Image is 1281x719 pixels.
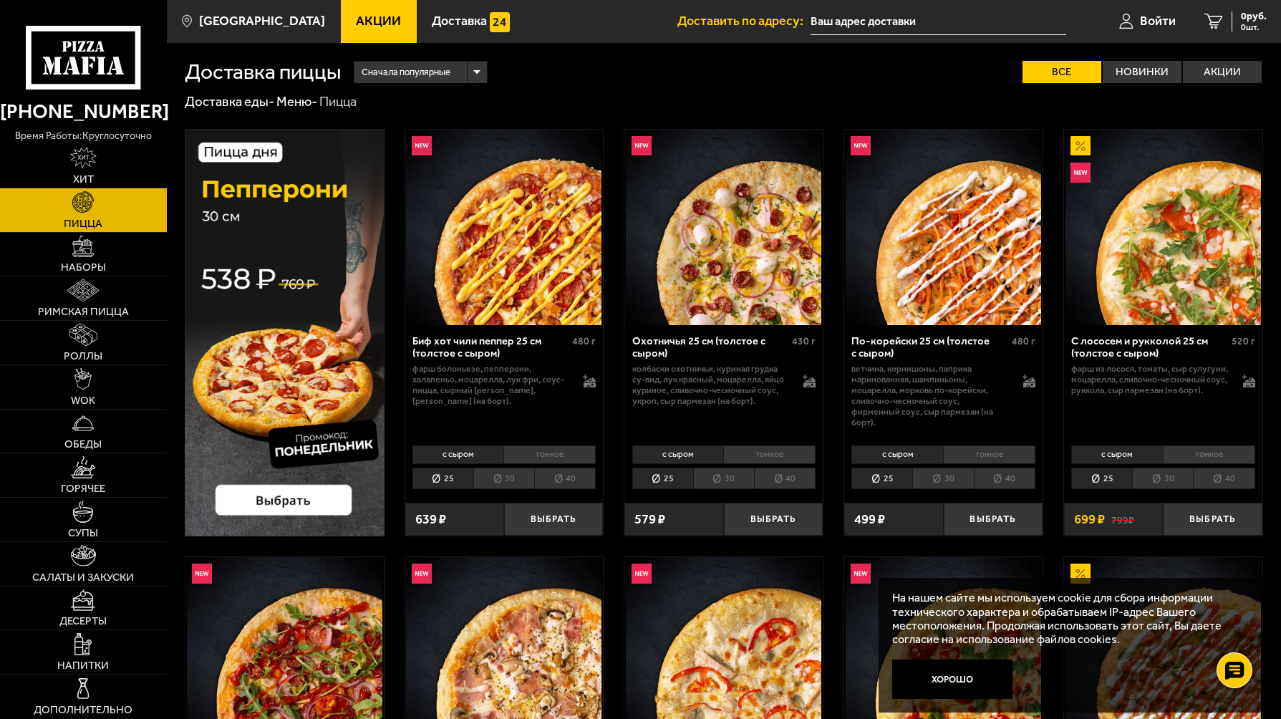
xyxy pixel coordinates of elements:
li: тонкое [723,445,816,465]
span: 0 шт. [1241,23,1267,32]
span: Пицца [64,218,102,229]
div: Охотничья 25 см (толстое с сыром) [632,335,788,361]
span: 430 г [792,335,816,347]
span: Супы [68,528,98,539]
p: ветчина, корнишоны, паприка маринованная, шампиньоны, моцарелла, морковь по-корейски, сливочно-че... [851,364,1009,428]
li: 40 [754,468,816,489]
label: Все [1023,61,1101,83]
span: 639 ₽ [415,513,446,526]
span: Десерты [59,616,107,627]
h1: Доставка пиццы [185,62,341,83]
span: Обеды [64,439,102,450]
a: АкционныйНовинкаС лососем и рукколой 25 см (толстое с сыром) [1064,130,1262,325]
span: Римская пицца [38,307,129,317]
p: фарш болоньезе, пепперони, халапеньо, моцарелла, лук фри, соус-пицца, сырный [PERSON_NAME], [PERS... [412,364,570,407]
button: Выбрать [504,503,603,536]
span: Доставка [432,15,487,28]
li: 25 [412,468,473,489]
button: Хорошо [892,660,1012,700]
img: Новинка [851,136,871,156]
li: 25 [632,468,693,489]
li: 30 [693,468,754,489]
a: НовинкаПо-корейски 25 см (толстое с сыром) [844,130,1043,325]
span: 579 ₽ [634,513,665,526]
li: 40 [534,468,596,489]
img: Биф хот чили пеппер 25 см (толстое с сыром) [406,130,601,325]
img: Новинка [632,136,652,156]
span: Роллы [64,351,102,362]
s: 799 ₽ [1111,513,1134,526]
li: тонкое [1163,445,1255,465]
img: Новинка [632,564,652,584]
img: С лососем и рукколой 25 см (толстое с сыром) [1065,130,1261,325]
span: 0 руб. [1241,11,1267,21]
p: колбаски охотничьи, куриная грудка су-вид, лук красный, моцарелла, яйцо куриное, сливочно-чесночн... [632,364,790,407]
span: Сначала популярные [362,59,450,85]
a: НовинкаОхотничья 25 см (толстое с сыром) [624,130,823,325]
input: Ваш адрес доставки [811,9,1067,35]
span: [GEOGRAPHIC_DATA] [199,15,325,28]
span: Войти [1140,15,1176,28]
li: 30 [1132,468,1193,489]
div: С лососем и рукколой 25 см (толстое с сыром) [1071,335,1227,361]
span: 480 г [1012,335,1035,347]
img: Новинка [1070,163,1091,183]
img: Охотничья 25 см (толстое с сыром) [626,130,821,325]
button: Выбрать [944,503,1043,536]
img: По-корейски 25 см (толстое с сыром) [846,130,1041,325]
a: НовинкаБиф хот чили пеппер 25 см (толстое с сыром) [405,130,604,325]
div: Пицца [319,93,357,110]
img: Новинка [851,564,871,584]
label: Новинки [1103,61,1181,83]
span: 499 ₽ [854,513,885,526]
div: Биф хот чили пеппер 25 см (толстое с сыром) [412,335,569,361]
label: Акции [1183,61,1262,83]
img: Новинка [412,564,432,584]
span: 699 ₽ [1074,513,1105,526]
li: 30 [912,468,973,489]
img: 15daf4d41897b9f0e9f617042186c801.svg [490,12,510,32]
li: с сыром [851,445,943,465]
img: Акционный [1070,564,1091,584]
span: Наборы [61,262,106,273]
li: тонкое [943,445,1035,465]
li: 40 [974,468,1035,489]
a: Доставка еды- [185,94,274,110]
span: Доставить по адресу: [677,15,811,28]
li: с сыром [632,445,724,465]
p: На нашем сайте мы используем cookie для сбора информации технического характера и обрабатываем IP... [892,591,1241,646]
span: Напитки [57,660,109,671]
a: Меню- [276,94,317,110]
li: с сыром [412,445,504,465]
span: 520 г [1232,335,1255,347]
span: Дополнительно [34,705,132,715]
button: Выбрать [724,503,823,536]
div: По-корейски 25 см (толстое с сыром) [851,335,1007,361]
p: фарш из лосося, томаты, сыр сулугуни, моцарелла, сливочно-чесночный соус, руккола, сыр пармезан (... [1071,364,1229,396]
li: 25 [1071,468,1132,489]
span: 480 г [572,335,596,347]
span: Акции [356,15,401,28]
li: 40 [1193,468,1255,489]
img: Акционный [1070,136,1091,156]
li: тонкое [503,445,596,465]
span: Салаты и закуски [32,572,134,583]
span: WOK [71,395,95,406]
button: Выбрать [1163,503,1262,536]
li: с сыром [1071,445,1163,465]
span: Горячее [61,483,105,494]
img: Новинка [192,564,212,584]
img: Новинка [412,136,432,156]
span: Хит [73,174,94,185]
li: 30 [473,468,534,489]
li: 25 [851,468,912,489]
